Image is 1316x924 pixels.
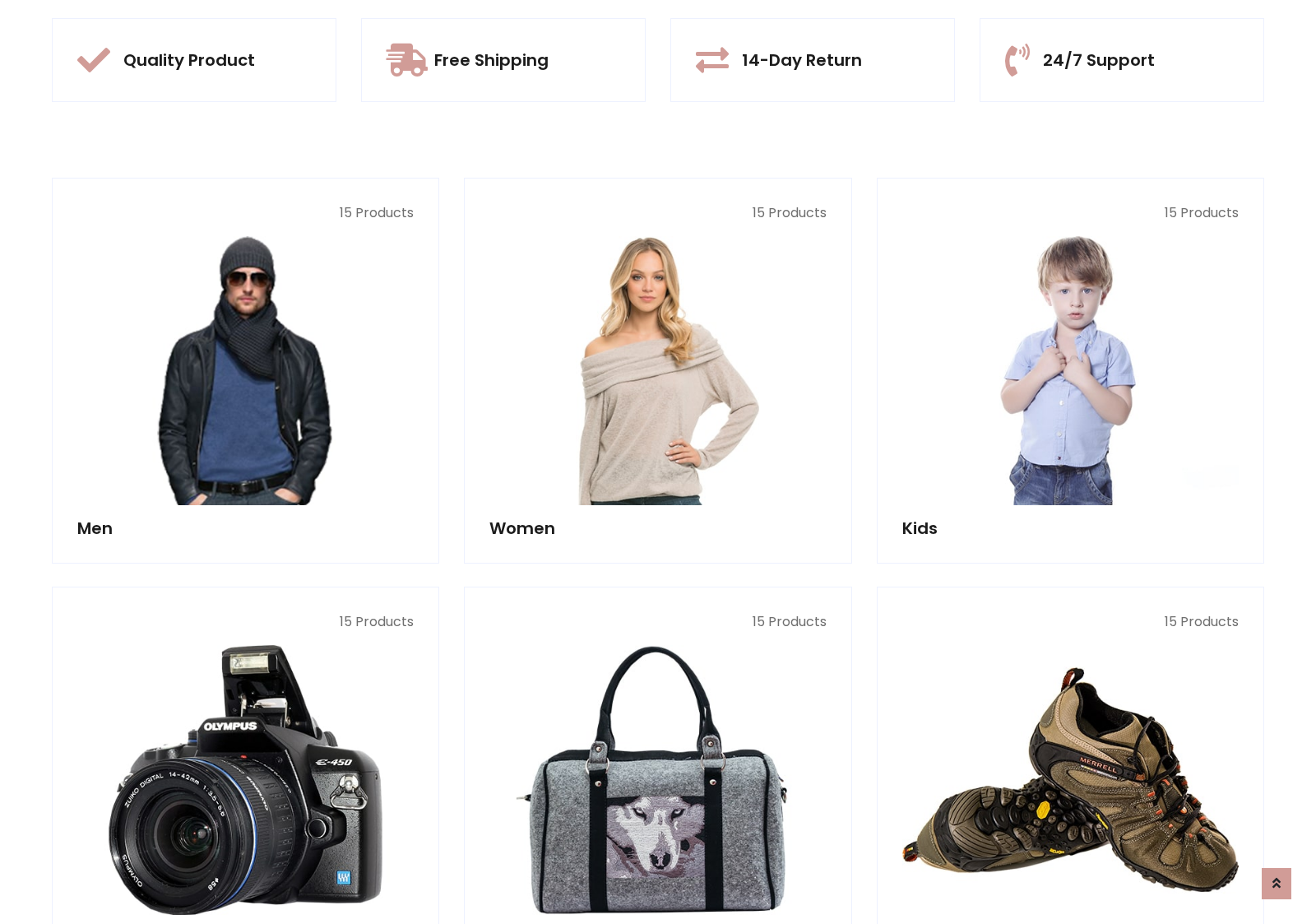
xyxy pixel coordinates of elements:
[77,203,414,223] p: 15 Products
[902,203,1239,223] p: 15 Products
[902,518,1239,538] h5: Kids
[489,518,826,538] h5: Women
[902,612,1239,632] p: 15 Products
[434,50,549,70] h5: Free Shipping
[489,203,826,223] p: 15 Products
[123,50,255,70] h5: Quality Product
[77,518,414,538] h5: Men
[77,612,414,632] p: 15 Products
[489,612,826,632] p: 15 Products
[742,50,862,70] h5: 14-Day Return
[1043,50,1155,70] h5: 24/7 Support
